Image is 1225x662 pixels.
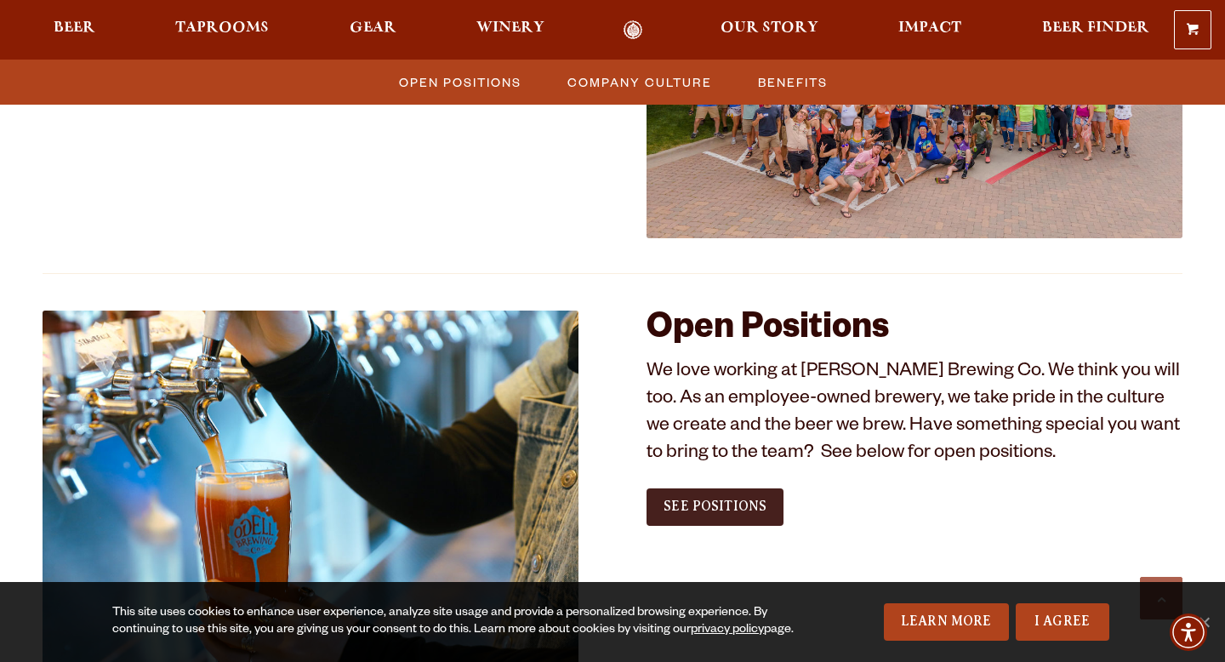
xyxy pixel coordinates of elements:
[389,70,530,94] a: Open Positions
[1170,613,1207,651] div: Accessibility Menu
[647,488,783,526] a: See Positions
[601,20,665,40] a: Odell Home
[664,499,766,514] span: See Positions
[1031,20,1160,40] a: Beer Finder
[721,21,818,35] span: Our Story
[647,311,1182,351] h2: Open Positions
[54,21,95,35] span: Beer
[1042,21,1149,35] span: Beer Finder
[175,21,269,35] span: Taprooms
[399,70,521,94] span: Open Positions
[647,360,1182,469] p: We love working at [PERSON_NAME] Brewing Co. We think you will too. As an employee-owned brewery,...
[164,20,280,40] a: Taprooms
[1016,603,1109,641] a: I Agree
[748,70,836,94] a: Benefits
[567,70,712,94] span: Company Culture
[557,70,721,94] a: Company Culture
[709,20,829,40] a: Our Story
[898,21,961,35] span: Impact
[691,624,764,637] a: privacy policy
[758,70,828,94] span: Benefits
[884,603,1009,641] a: Learn More
[112,605,796,639] div: This site uses cookies to enhance user experience, analyze site usage and provide a personalized ...
[476,21,544,35] span: Winery
[887,20,972,40] a: Impact
[43,20,106,40] a: Beer
[339,20,407,40] a: Gear
[465,20,556,40] a: Winery
[350,21,396,35] span: Gear
[1140,577,1182,619] a: Scroll to top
